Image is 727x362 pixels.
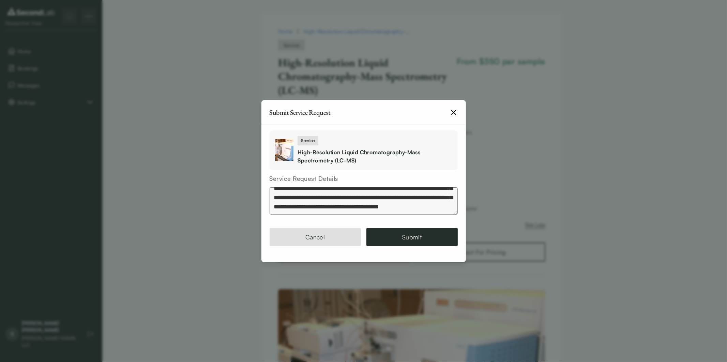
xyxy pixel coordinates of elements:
[270,228,361,246] button: Cancel
[366,228,458,246] button: Submit
[298,136,318,145] div: Service
[298,148,452,164] div: High-Resolution Liquid Chromatography-Mass Spectrometry (LC-MS)
[270,174,458,183] div: Service Request Details
[275,139,294,161] img: High-Resolution Liquid Chromatography-Mass Spectrometry (LC-MS)
[270,109,331,116] h2: Submit Service Request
